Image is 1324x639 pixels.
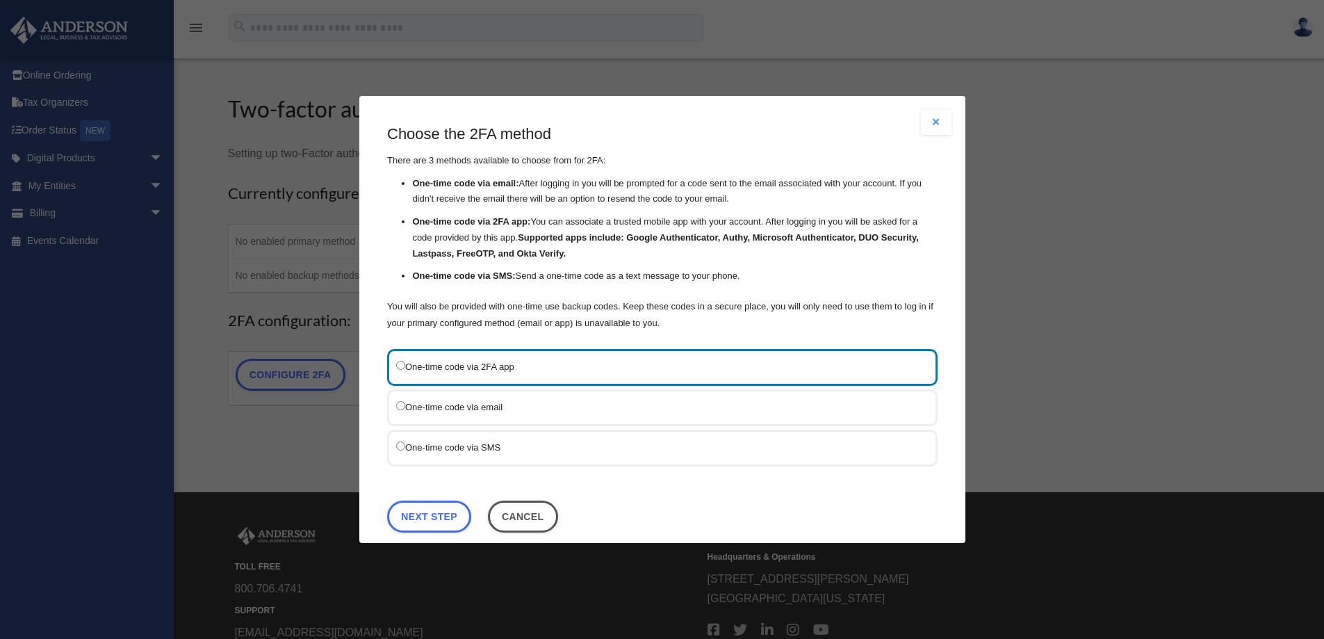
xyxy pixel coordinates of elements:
[396,398,915,415] label: One-time code via email
[387,298,938,331] p: You will also be provided with one-time use backup codes. Keep these codes in a secure place, you...
[387,500,471,532] a: Next Step
[387,124,938,332] div: There are 3 methods available to choose from for 2FA:
[412,214,938,261] li: You can associate a trusted mobile app with your account. After logging in you will be asked for ...
[921,110,951,135] button: Close modal
[396,360,405,369] input: One-time code via 2FA app
[396,357,915,375] label: One-time code via 2FA app
[412,232,918,259] strong: Supported apps include: Google Authenticator, Authy, Microsoft Authenticator, DUO Security, Lastp...
[412,270,515,281] strong: One-time code via SMS:
[396,401,405,410] input: One-time code via email
[412,268,938,284] li: Send a one-time code as a text message to your phone.
[412,175,938,207] li: After logging in you will be prompted for a code sent to the email associated with your account. ...
[396,438,915,455] label: One-time code via SMS
[396,441,405,450] input: One-time code via SMS
[412,177,518,188] strong: One-time code via email:
[387,124,938,145] h3: Choose the 2FA method
[412,216,530,227] strong: One-time code via 2FA app:
[487,500,557,532] button: Close this dialog window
